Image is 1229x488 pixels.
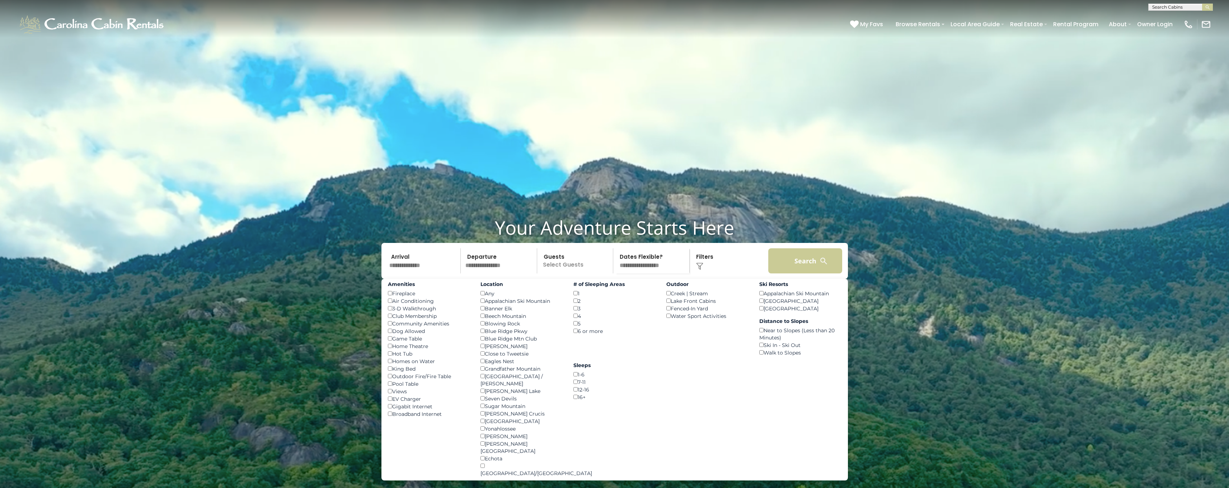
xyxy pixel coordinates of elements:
h1: Your Adventure Starts Here [5,216,1224,239]
div: Walk to Slopes [759,349,841,356]
div: [PERSON_NAME] Crucis [480,410,563,417]
div: Hot Tub [388,350,470,357]
a: Rental Program [1050,18,1102,30]
a: Browse Rentals [892,18,944,30]
div: Echota [480,455,563,462]
div: King Bed [388,365,470,372]
div: Pool Table [388,380,470,388]
div: 5 [573,320,656,327]
div: Blue Ridge Pkwy [480,327,563,335]
div: Home Theatre [388,342,470,350]
a: Real Estate [1007,18,1046,30]
button: Search [768,248,843,273]
label: Sleeps [573,362,656,369]
div: Near to Slopes (Less than 20 Minutes) [759,327,841,341]
div: Ski In - Ski Out [759,341,841,349]
span: My Favs [860,20,883,29]
label: Location [480,281,563,288]
div: Dog Allowed [388,327,470,335]
div: Sugar Mountain [480,402,563,410]
a: My Favs [850,20,885,29]
img: White-1-1-2.png [18,14,167,35]
div: Blowing Rock [480,320,563,327]
div: Close to Tweetsie [480,350,563,357]
div: Blue Ridge Mtn Club [480,335,563,342]
div: Broadband Internet [388,410,470,418]
div: Lake Front Cabins [666,297,749,305]
div: 4 [573,312,656,320]
div: Yonahlossee [480,425,563,432]
div: Outdoor Fire/Fire Table [388,372,470,380]
div: Grandfather Mountain [480,365,563,372]
div: Appalachian Ski Mountain [480,297,563,305]
div: [PERSON_NAME] [480,342,563,350]
label: # of Sleeping Areas [573,281,656,288]
div: Seven Devils [480,395,563,402]
div: 6 or more [573,327,656,335]
img: mail-regular-white.png [1201,19,1211,29]
div: [GEOGRAPHIC_DATA]/[GEOGRAPHIC_DATA] [480,462,563,477]
div: [PERSON_NAME] Lake [480,387,563,395]
div: 16+ [573,393,656,401]
div: 1 [573,290,656,297]
div: Beech Mountain [480,312,563,320]
div: 3 [573,305,656,312]
div: 2 [573,297,656,305]
div: 12-16 [573,386,656,393]
div: Game Table [388,335,470,342]
div: Creek | Stream [666,290,749,297]
div: [GEOGRAPHIC_DATA] / [PERSON_NAME] [480,372,563,387]
div: Community Amenities [388,320,470,327]
div: Banner Elk [480,305,563,312]
div: Appalachian Ski Mountain [759,290,841,297]
div: Air Conditioning [388,297,470,305]
div: EV Charger [388,395,470,403]
div: Water Sport Activities [666,312,749,320]
div: [PERSON_NAME] [480,432,563,440]
label: Amenities [388,281,470,288]
label: Distance to Slopes [759,318,841,325]
div: [GEOGRAPHIC_DATA] [480,417,563,425]
img: phone-regular-white.png [1183,19,1193,29]
img: filter--v1.png [696,263,703,270]
a: Local Area Guide [947,18,1003,30]
img: search-regular-white.png [819,257,828,266]
div: Fireplace [388,290,470,297]
a: About [1105,18,1130,30]
a: Owner Login [1134,18,1176,30]
div: Homes on Water [388,357,470,365]
div: [GEOGRAPHIC_DATA] [759,297,841,305]
div: [PERSON_NAME][GEOGRAPHIC_DATA] [480,440,563,455]
div: Eagles Nest [480,357,563,365]
div: [GEOGRAPHIC_DATA] [759,305,841,312]
div: 1-6 [573,371,656,378]
label: Outdoor [666,281,749,288]
div: Fenced-In Yard [666,305,749,312]
label: Ski Resorts [759,281,841,288]
div: Any [480,290,563,297]
div: 3-D Walkthrough [388,305,470,312]
div: Gigabit Internet [388,403,470,410]
div: Club Membership [388,312,470,320]
p: Select Guests [539,248,613,273]
div: 7-11 [573,378,656,386]
div: Views [388,388,470,395]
